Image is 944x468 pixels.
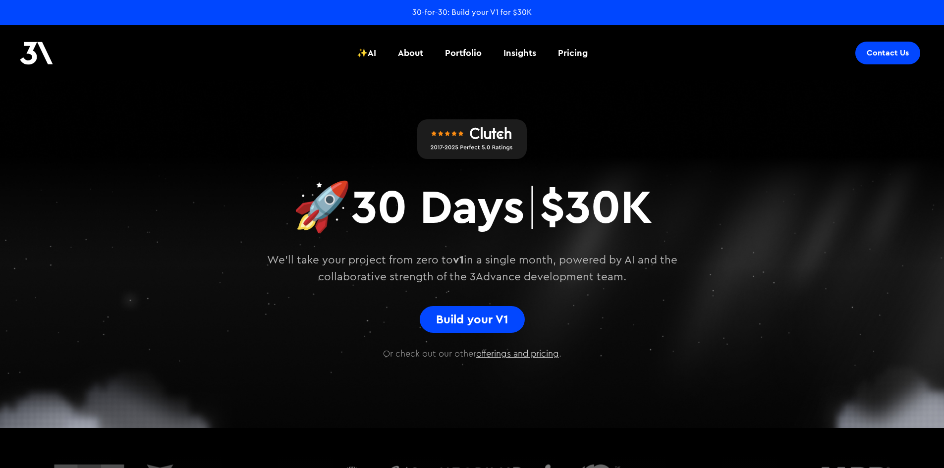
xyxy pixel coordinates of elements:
[420,306,525,333] a: Build your V1
[412,7,532,18] a: 30-for-30: Build your V1 for $30K
[205,341,740,361] p: Or check out our other .
[398,47,423,59] div: About
[439,35,488,71] a: Portfolio
[558,47,588,59] div: Pricing
[445,47,482,59] div: Portfolio
[292,177,652,237] h2: 30 Days $30K
[524,184,540,232] span: |
[239,252,705,285] p: We'll take your project from zero to in a single month, powered by AI and the collaborative stren...
[476,349,559,358] a: offerings and pricing
[392,35,429,71] a: About
[431,312,513,326] div: Build your V1
[503,47,536,59] div: Insights
[855,42,920,64] a: Contact Us
[552,35,594,71] a: Pricing
[357,47,376,59] div: ✨AI
[867,48,909,58] div: Contact Us
[351,35,382,71] a: ✨AI
[292,175,351,235] strong: 🚀
[453,253,464,266] strong: v1
[498,35,542,71] a: Insights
